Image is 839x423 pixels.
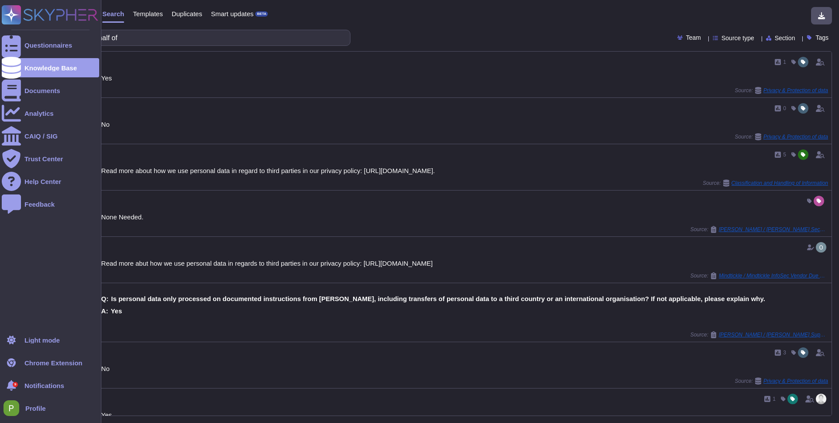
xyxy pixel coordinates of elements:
[2,172,99,191] a: Help Center
[101,412,828,418] div: Yes
[690,331,828,338] span: Source:
[773,396,776,402] span: 1
[735,378,828,385] span: Source:
[735,133,828,140] span: Source:
[783,152,786,157] span: 5
[211,10,254,17] span: Smart updates
[101,260,828,267] div: Read more abut how we use personal data in regards to third parties in our privacy policy: [URL][...
[101,75,828,81] div: Yes
[719,227,828,232] span: [PERSON_NAME] / [PERSON_NAME] Security Questions
[172,10,202,17] span: Duplicates
[2,399,25,418] button: user
[815,35,829,41] span: Tags
[2,194,99,214] a: Feedback
[2,149,99,168] a: Trust Center
[763,134,828,139] span: Privacy & Protection of data
[2,353,99,372] a: Chrome Extension
[763,378,828,384] span: Privacy & Protection of data
[24,65,77,71] div: Knowledge Base
[24,42,72,49] div: Questionnaires
[732,180,828,186] span: Classification and Handling of Information
[816,242,826,253] img: user
[24,178,61,185] div: Help Center
[783,59,786,65] span: 1
[101,167,828,174] div: Read more about how we use personal data in regard to third parties in our privacy policy: [URL][...
[735,87,828,94] span: Source:
[2,58,99,77] a: Knowledge Base
[24,382,64,389] span: Notifications
[763,88,828,93] span: Privacy & Protection of data
[255,11,268,17] div: BETA
[101,121,828,128] div: No
[816,394,826,404] img: user
[13,382,18,387] div: 9
[111,295,765,302] b: Is personal data only processed on documented instructions from [PERSON_NAME], including transfer...
[102,10,124,17] span: Search
[24,87,60,94] div: Documents
[101,308,108,314] b: A:
[24,110,54,117] div: Analytics
[101,214,828,220] div: None Needed.
[703,180,828,187] span: Source:
[24,156,63,162] div: Trust Center
[101,295,109,302] b: Q:
[2,126,99,146] a: CAIQ / SIG
[3,400,19,416] img: user
[101,365,828,372] div: No
[25,405,46,412] span: Profile
[2,81,99,100] a: Documents
[24,133,58,139] div: CAIQ / SIG
[719,332,828,337] span: [PERSON_NAME] / [PERSON_NAME] Supplier Self Assessment Questionnaire Cyber Security
[2,104,99,123] a: Analytics
[24,201,55,208] div: Feedback
[133,10,163,17] span: Templates
[24,337,60,343] div: Light mode
[111,308,122,314] b: Yes
[721,35,754,41] span: Source type
[719,273,828,278] span: Mindtickle / Mindtickle InfoSec Vendor Due Diligence Questionnaire (1)
[24,360,83,366] div: Chrome Extension
[783,350,786,355] span: 3
[35,30,341,45] input: Search a question or template...
[783,106,786,111] span: 0
[775,35,795,41] span: Section
[686,35,701,41] span: Team
[690,226,828,233] span: Source:
[690,272,828,279] span: Source:
[2,35,99,55] a: Questionnaires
